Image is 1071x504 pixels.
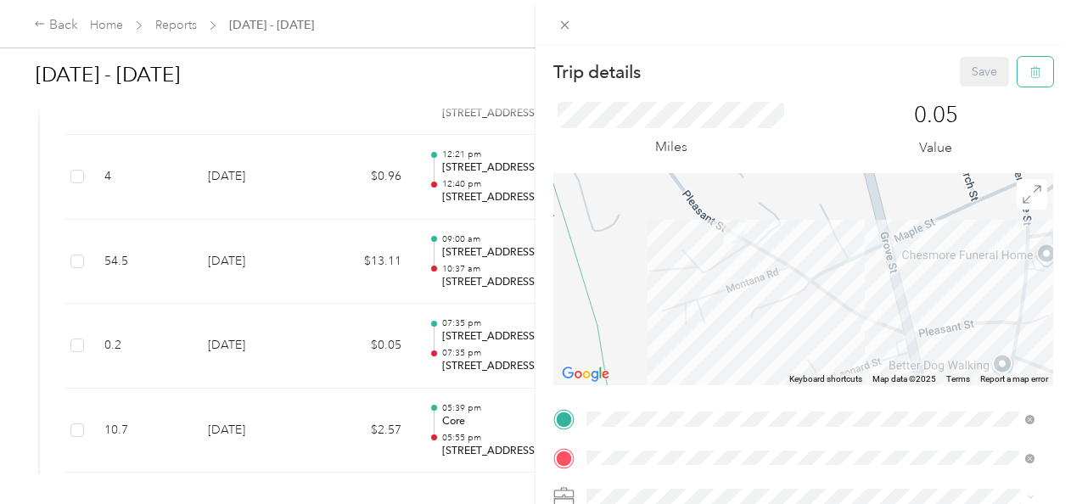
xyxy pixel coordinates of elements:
a: Open this area in Google Maps (opens a new window) [558,363,614,385]
img: Google [558,363,614,385]
p: Miles [655,137,687,158]
p: Trip details [553,60,641,84]
p: Value [919,137,952,159]
iframe: Everlance-gr Chat Button Frame [976,409,1071,504]
span: Map data ©2025 [872,374,936,384]
a: Terms (opens in new tab) [946,374,970,384]
a: Report a map error [980,374,1048,384]
p: 0.05 [914,102,958,129]
button: Keyboard shortcuts [789,373,862,385]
